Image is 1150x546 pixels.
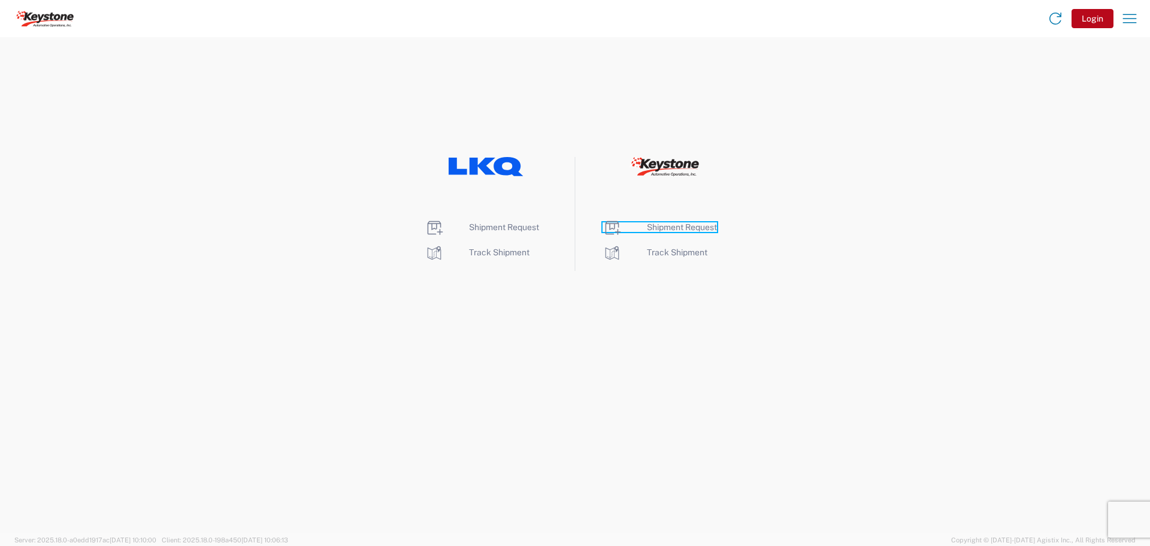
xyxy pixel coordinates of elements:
span: [DATE] 10:10:00 [110,536,156,544]
span: Client: 2025.18.0-198a450 [162,536,288,544]
span: Copyright © [DATE]-[DATE] Agistix Inc., All Rights Reserved [951,535,1136,545]
span: Shipment Request [469,222,539,232]
span: Track Shipment [647,248,707,257]
a: Shipment Request [603,222,717,232]
span: Server: 2025.18.0-a0edd1917ac [14,536,156,544]
a: Shipment Request [425,222,539,232]
span: Shipment Request [647,222,717,232]
a: Track Shipment [425,248,529,257]
a: Track Shipment [603,248,707,257]
span: Track Shipment [469,248,529,257]
span: [DATE] 10:06:13 [241,536,288,544]
button: Login [1072,9,1113,28]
